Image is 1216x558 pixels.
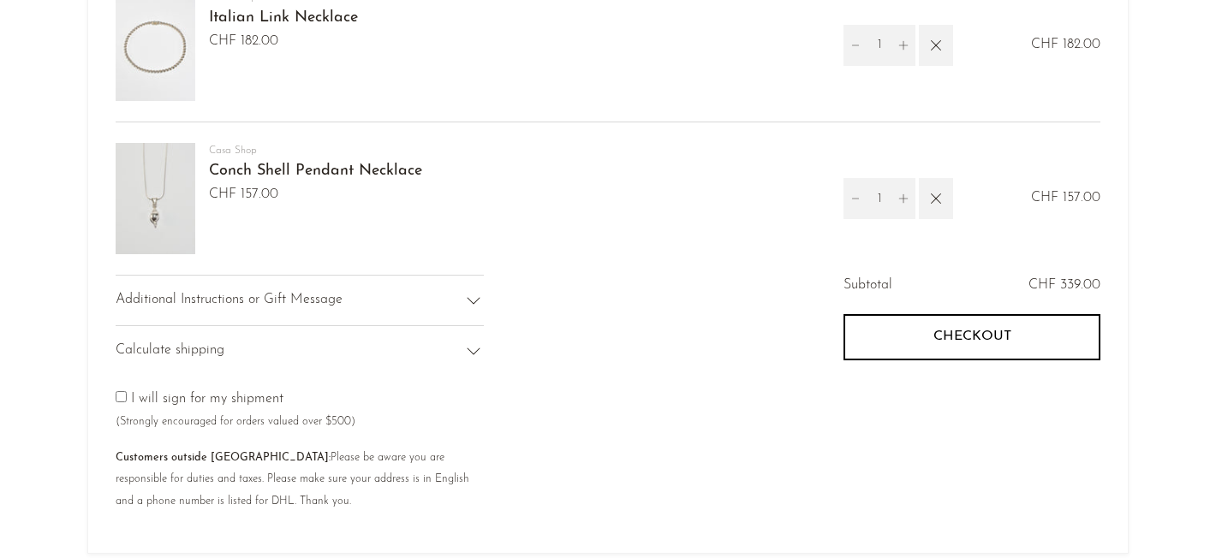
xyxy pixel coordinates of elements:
span: Checkout [933,329,1011,345]
a: Conch Shell Pendant Necklace [209,163,422,179]
a: Casa Shop [209,145,257,156]
span: Calculate shipping [116,340,224,362]
small: (Strongly encouraged for orders valued over $500) [116,416,355,427]
span: Subtotal [843,275,892,297]
input: Quantity [867,25,891,66]
img: Conch Shell Pendant Necklace [116,143,195,254]
b: Customers outside [GEOGRAPHIC_DATA]: [116,452,331,463]
button: Checkout [843,314,1100,360]
button: Decrement [843,25,867,66]
iframe: PayPal-paypal [843,390,1100,436]
button: Increment [891,25,915,66]
a: Italian Link Necklace [209,10,358,26]
div: Additional Instructions or Gift Message [116,275,484,325]
label: I will sign for my shipment [116,392,355,428]
small: Please be aware you are responsible for duties and taxes. Please make sure your address is in Eng... [116,452,469,507]
span: CHF 182.00 [1031,34,1100,56]
button: Increment [891,178,915,219]
span: CHF 157.00 [1031,187,1100,210]
span: CHF 182.00 [209,31,358,53]
div: Calculate shipping [116,325,484,376]
span: CHF 157.00 [209,184,422,206]
span: Additional Instructions or Gift Message [116,289,343,312]
button: Decrement [843,178,867,219]
span: CHF 339.00 [1028,278,1100,292]
input: Quantity [867,178,891,219]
